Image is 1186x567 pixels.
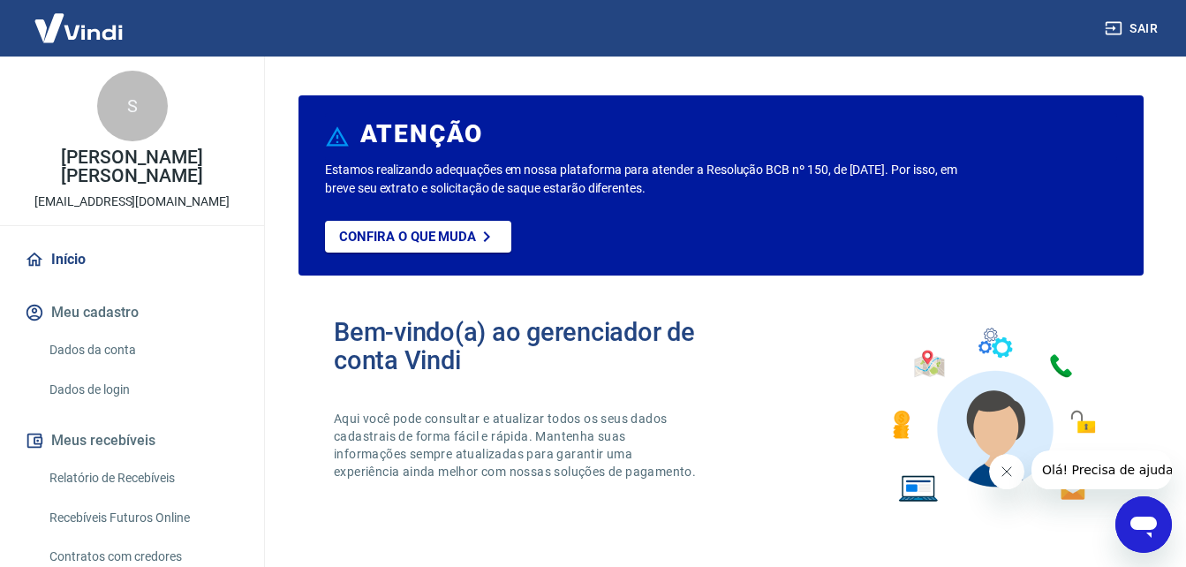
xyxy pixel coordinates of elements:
img: Vindi [21,1,136,55]
a: Relatório de Recebíveis [42,460,243,496]
button: Meus recebíveis [21,421,243,460]
a: Recebíveis Futuros Online [42,500,243,536]
a: Dados da conta [42,332,243,368]
a: Confira o que muda [325,221,511,253]
p: [PERSON_NAME] [PERSON_NAME] [14,148,250,185]
span: Olá! Precisa de ajuda? [11,12,148,26]
a: Dados de login [42,372,243,408]
img: Imagem de um avatar masculino com diversos icones exemplificando as funcionalidades do gerenciado... [877,318,1108,513]
p: [EMAIL_ADDRESS][DOMAIN_NAME] [34,193,230,211]
p: Estamos realizando adequações em nossa plataforma para atender a Resolução BCB nº 150, de [DATE].... [325,161,959,198]
button: Sair [1101,12,1165,45]
h6: ATENÇÃO [360,125,483,143]
iframe: Fechar mensagem [989,454,1024,489]
p: Aqui você pode consultar e atualizar todos os seus dados cadastrais de forma fácil e rápida. Mant... [334,410,699,480]
iframe: Botão para abrir a janela de mensagens [1115,496,1172,553]
iframe: Mensagem da empresa [1031,450,1172,489]
a: Início [21,240,243,279]
button: Meu cadastro [21,293,243,332]
h2: Bem-vindo(a) ao gerenciador de conta Vindi [334,318,721,374]
p: Confira o que muda [339,229,476,245]
div: S [97,71,168,141]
